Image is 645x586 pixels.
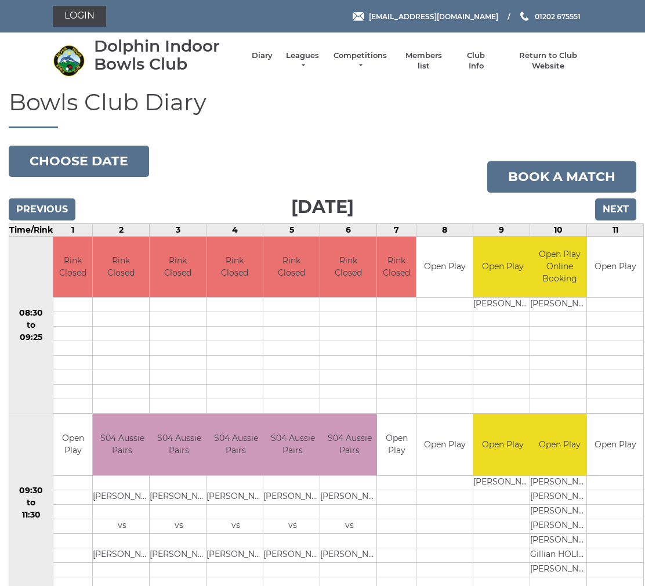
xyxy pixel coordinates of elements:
[53,414,92,475] td: Open Play
[284,50,321,71] a: Leagues
[530,298,589,312] td: [PERSON_NAME]
[9,89,636,128] h1: Bowls Club Diary
[587,237,643,298] td: Open Play
[93,223,150,236] td: 2
[320,519,379,533] td: vs
[206,414,265,475] td: S04 Aussie Pairs
[93,548,151,562] td: [PERSON_NAME]
[519,11,581,22] a: Phone us 01202 675551
[150,414,208,475] td: S04 Aussie Pairs
[263,548,322,562] td: [PERSON_NAME]
[320,223,377,236] td: 6
[332,50,388,71] a: Competitions
[399,50,447,71] a: Members list
[150,223,206,236] td: 3
[53,45,85,77] img: Dolphin Indoor Bowls Club
[150,519,208,533] td: vs
[93,519,151,533] td: vs
[595,198,636,220] input: Next
[263,414,322,475] td: S04 Aussie Pairs
[535,12,581,20] span: 01202 675551
[150,490,208,504] td: [PERSON_NAME]
[206,519,265,533] td: vs
[320,548,379,562] td: [PERSON_NAME]
[206,237,263,298] td: Rink Closed
[263,519,322,533] td: vs
[263,223,320,236] td: 5
[252,50,273,61] a: Diary
[353,11,498,22] a: Email [EMAIL_ADDRESS][DOMAIN_NAME]
[206,548,265,562] td: [PERSON_NAME]
[53,223,93,236] td: 1
[473,414,532,475] td: Open Play
[530,562,589,577] td: [PERSON_NAME]
[473,223,530,236] td: 9
[530,519,589,533] td: [PERSON_NAME]
[9,236,53,414] td: 08:30 to 09:25
[530,223,587,236] td: 10
[459,50,493,71] a: Club Info
[206,490,265,504] td: [PERSON_NAME]
[530,548,589,562] td: Gillian HOLIDAY
[530,237,589,298] td: Open Play Online Booking
[150,237,206,298] td: Rink Closed
[473,298,532,312] td: [PERSON_NAME]
[416,237,473,298] td: Open Play
[530,533,589,548] td: [PERSON_NAME]
[53,6,106,27] a: Login
[320,237,376,298] td: Rink Closed
[487,161,636,193] a: Book a match
[369,12,498,20] span: [EMAIL_ADDRESS][DOMAIN_NAME]
[505,50,592,71] a: Return to Club Website
[93,414,151,475] td: S04 Aussie Pairs
[473,475,532,490] td: [PERSON_NAME]
[377,237,416,298] td: Rink Closed
[206,223,263,236] td: 4
[530,414,589,475] td: Open Play
[530,490,589,504] td: [PERSON_NAME]
[530,475,589,490] td: [PERSON_NAME]
[263,490,322,504] td: [PERSON_NAME]
[9,146,149,177] button: Choose date
[320,490,379,504] td: [PERSON_NAME]
[53,237,92,298] td: Rink Closed
[377,223,416,236] td: 7
[150,548,208,562] td: [PERSON_NAME]
[416,223,473,236] td: 8
[473,237,532,298] td: Open Play
[320,414,379,475] td: S04 Aussie Pairs
[520,12,528,21] img: Phone us
[530,504,589,519] td: [PERSON_NAME]
[93,490,151,504] td: [PERSON_NAME]
[587,223,644,236] td: 11
[416,414,473,475] td: Open Play
[94,37,240,73] div: Dolphin Indoor Bowls Club
[9,198,75,220] input: Previous
[377,414,416,475] td: Open Play
[587,414,643,475] td: Open Play
[353,12,364,21] img: Email
[93,237,149,298] td: Rink Closed
[263,237,320,298] td: Rink Closed
[9,223,53,236] td: Time/Rink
